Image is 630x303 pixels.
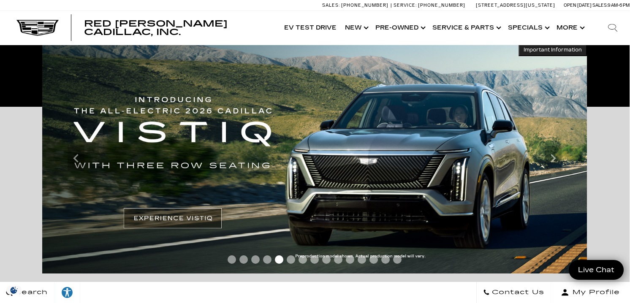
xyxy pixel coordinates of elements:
[564,3,592,8] span: Open [DATE]
[371,11,428,45] a: Pre-Owned
[228,255,236,264] span: Go to slide 1
[592,3,608,8] span: Sales:
[68,146,84,171] div: Previous
[239,255,248,264] span: Go to slide 2
[504,11,552,45] a: Specials
[13,287,48,298] span: Search
[428,11,504,45] a: Service & Parts
[608,3,630,8] span: 9 AM-6 PM
[42,43,587,273] img: 2026 CADILLAC VISTIQ
[391,3,467,8] a: Service: [PHONE_NUMBER]
[490,287,544,298] span: Contact Us
[476,282,551,303] a: Contact Us
[545,146,562,171] div: Next
[287,255,295,264] span: Go to slide 6
[322,3,391,8] a: Sales: [PHONE_NUMBER]
[299,255,307,264] span: Go to slide 7
[84,19,272,36] a: Red [PERSON_NAME] Cadillac, Inc.
[341,11,371,45] a: New
[54,286,80,299] div: Explore your accessibility options
[519,43,587,56] button: Important Information
[596,11,630,45] div: Search
[476,3,555,8] a: [STREET_ADDRESS][US_STATE]
[381,255,390,264] span: Go to slide 14
[280,11,341,45] a: EV Test Drive
[524,46,582,53] span: Important Information
[310,255,319,264] span: Go to slide 8
[4,286,24,295] img: Opt-Out Icon
[322,255,331,264] span: Go to slide 9
[418,3,465,8] span: [PHONE_NUMBER]
[341,3,388,8] span: [PHONE_NUMBER]
[54,282,80,303] a: Explore your accessibility options
[84,19,228,37] span: Red [PERSON_NAME] Cadillac, Inc.
[569,287,620,298] span: My Profile
[346,255,354,264] span: Go to slide 11
[275,255,283,264] span: Go to slide 5
[393,255,402,264] span: Go to slide 15
[569,260,624,280] a: Live Chat
[552,11,587,45] button: More
[322,3,340,8] span: Sales:
[551,282,630,303] button: Open user profile menu
[358,255,366,264] span: Go to slide 12
[251,255,260,264] span: Go to slide 3
[4,286,24,295] section: Click to Open Cookie Consent Modal
[394,3,417,8] span: Service:
[334,255,342,264] span: Go to slide 10
[16,20,59,36] img: Cadillac Dark Logo with Cadillac White Text
[574,265,619,275] span: Live Chat
[263,255,272,264] span: Go to slide 4
[369,255,378,264] span: Go to slide 13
